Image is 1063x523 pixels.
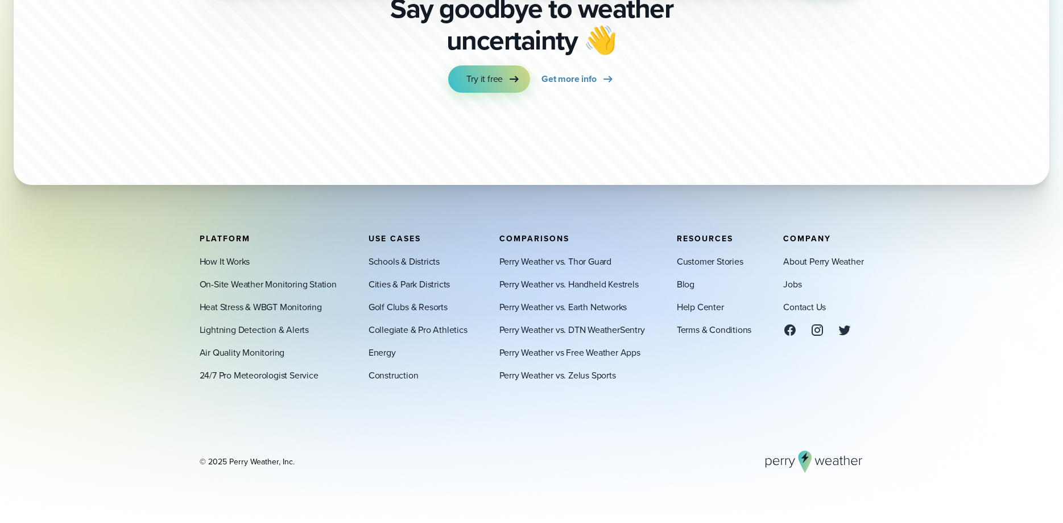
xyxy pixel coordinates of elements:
[541,65,614,93] a: Get more info
[677,254,743,268] a: Customer Stories
[200,368,319,382] a: 24/7 Pro Meteorologist Service
[369,232,421,244] span: Use Cases
[783,232,831,244] span: Company
[499,323,645,336] a: Perry Weather vs. DTN WeatherSentry
[499,277,639,291] a: Perry Weather vs. Handheld Kestrels
[783,254,863,268] a: About Perry Weather
[677,232,733,244] span: Resources
[499,368,616,382] a: Perry Weather vs. Zelus Sports
[783,300,826,314] a: Contact Us
[499,254,611,268] a: Perry Weather vs. Thor Guard
[200,232,250,244] span: Platform
[499,232,569,244] span: Comparisons
[499,300,627,314] a: Perry Weather vs. Earth Networks
[369,323,468,336] a: Collegiate & Pro Athletics
[677,277,694,291] a: Blog
[677,300,724,314] a: Help Center
[200,254,250,268] a: How It Works
[369,254,440,268] a: Schools & Districts
[499,345,640,359] a: Perry Weather vs Free Weather Apps
[541,72,596,86] span: Get more info
[200,300,322,314] a: Heat Stress & WBGT Monitoring
[200,345,285,359] a: Air Quality Monitoring
[466,72,503,86] span: Try it free
[783,277,801,291] a: Jobs
[369,300,448,314] a: Golf Clubs & Resorts
[677,323,751,336] a: Terms & Conditions
[200,456,295,467] div: © 2025 Perry Weather, Inc.
[369,368,419,382] a: Construction
[369,277,450,291] a: Cities & Park Districts
[200,277,337,291] a: On-Site Weather Monitoring Station
[200,323,309,336] a: Lightning Detection & Alerts
[448,65,530,93] a: Try it free
[369,345,396,359] a: Energy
